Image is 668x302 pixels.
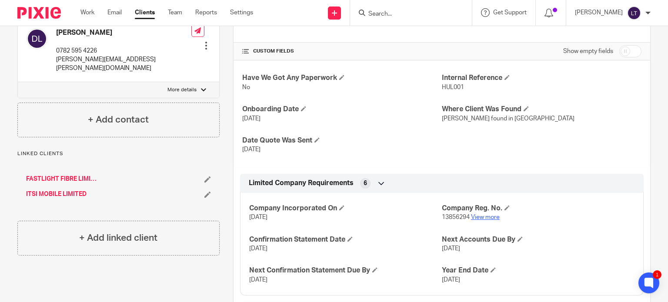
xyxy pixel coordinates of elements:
p: [PERSON_NAME][EMAIL_ADDRESS][PERSON_NAME][DOMAIN_NAME] [56,55,191,73]
a: Email [107,8,122,17]
a: Clients [135,8,155,17]
a: Reports [195,8,217,17]
span: [DATE] [249,277,267,283]
span: Get Support [493,10,527,16]
a: Team [168,8,182,17]
p: More details [167,86,197,93]
a: ITSI MOBILE LIMITED [26,190,87,199]
span: [DATE] [249,246,267,252]
h4: [PERSON_NAME] [56,28,191,37]
h4: Company Reg. No. [442,204,635,213]
span: 6 [364,179,367,188]
span: 13856294 [442,214,470,220]
img: svg%3E [27,28,47,49]
h4: Next Accounts Due By [442,235,635,244]
span: [PERSON_NAME] found in [GEOGRAPHIC_DATA] [442,116,574,122]
h4: Year End Date [442,266,635,275]
h4: Internal Reference [442,73,641,83]
input: Search [367,10,446,18]
h4: Company Incorporated On [249,204,442,213]
a: Settings [230,8,253,17]
h4: Confirmation Statement Date [249,235,442,244]
span: [DATE] [242,146,261,153]
img: svg%3E [627,6,641,20]
h4: Where Client Was Found [442,105,641,114]
span: [DATE] [249,214,267,220]
p: [PERSON_NAME] [575,8,623,17]
h4: Onboarding Date [242,105,442,114]
span: [DATE] [242,116,261,122]
span: [DATE] [442,246,460,252]
span: Limited Company Requirements [249,179,354,188]
span: [DATE] [442,277,460,283]
h4: CUSTOM FIELDS [242,48,442,55]
span: No [242,84,250,90]
h4: + Add contact [88,113,149,126]
h4: + Add linked client [79,231,157,245]
p: Linked clients [17,150,220,157]
img: Pixie [17,7,61,19]
a: FASTLIGHT FIBRE LIMITED [26,175,100,183]
h4: Date Quote Was Sent [242,136,442,145]
p: 0782 595 4226 [56,46,191,55]
label: Show empty fields [563,47,613,56]
a: View more [471,214,500,220]
h4: Next Confirmation Statement Due By [249,266,442,275]
div: 1 [653,270,661,279]
span: HUL001 [442,84,464,90]
h4: Have We Got Any Paperwork [242,73,442,83]
a: Work [80,8,94,17]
